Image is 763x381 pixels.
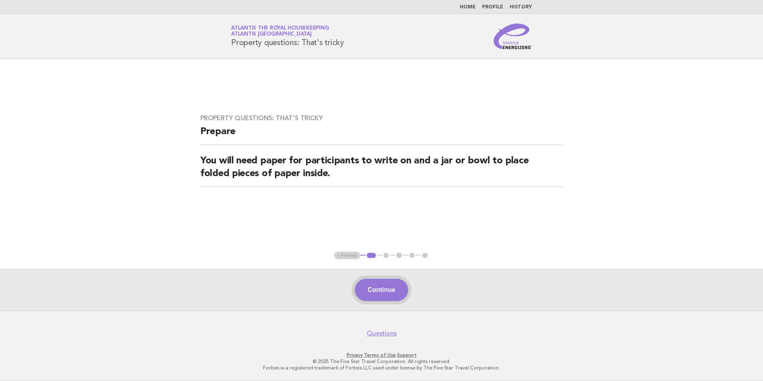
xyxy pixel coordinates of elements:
[231,26,344,47] h1: Property questions: That's tricky
[364,352,396,358] a: Terms of Use
[200,125,563,145] h2: Prepare
[367,329,397,337] a: Questions
[510,5,532,10] a: History
[200,155,563,187] h2: You will need paper for participants to write on and a jar or bowl to place folded pieces of pape...
[137,365,626,371] p: Forbes is a registered trademark of Forbes LLC used under license by The Five Star Travel Corpora...
[231,32,312,37] span: Atlantis [GEOGRAPHIC_DATA]
[460,5,476,10] a: Home
[137,352,626,358] p: · ·
[494,24,532,49] img: Service Energizers
[200,114,563,122] h3: Property questions: That's tricky
[231,26,329,37] a: Atlantis the Royal HousekeepingAtlantis [GEOGRAPHIC_DATA]
[366,252,377,260] button: 1
[355,279,408,301] button: Continue
[347,352,363,358] a: Privacy
[482,5,503,10] a: Profile
[137,358,626,365] p: © 2025 The Five Star Travel Corporation. All rights reserved.
[397,352,417,358] a: Support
